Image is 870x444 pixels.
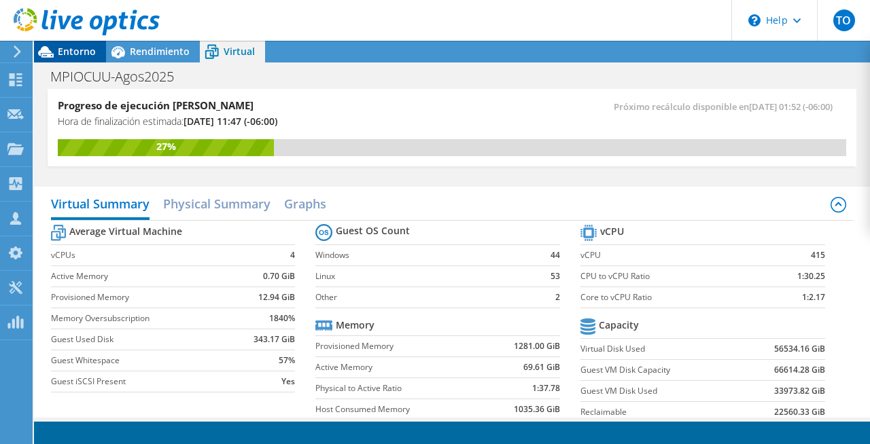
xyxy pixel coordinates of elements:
b: 1:30.25 [797,270,825,283]
b: 1035.36 GiB [514,403,560,416]
b: 415 [811,248,825,262]
label: Reclaimable [580,405,740,419]
h2: Physical Summary [163,190,271,217]
b: 12.94 GiB [258,291,295,304]
b: 1281.00 GiB [514,339,560,353]
label: Provisioned Memory [315,339,483,353]
b: 44 [551,248,560,262]
b: 1840% [269,312,295,325]
label: Guest VM Disk Used [580,384,740,398]
b: 33973.82 GiB [774,384,825,398]
label: CPU to vCPU Ratio [580,270,761,283]
b: 22560.33 GiB [774,405,825,419]
b: 69.61 GiB [523,360,560,374]
b: 57% [279,354,295,367]
label: Physical to Active Ratio [315,382,483,395]
label: Active Memory [51,270,237,283]
span: [DATE] 11:47 (-06:00) [184,115,277,128]
div: 27% [58,139,274,154]
label: Linux [315,270,538,283]
label: Host Consumed Memory [315,403,483,416]
label: Provisioned Memory [51,291,237,304]
h4: Hora de finalización estimada: [58,114,277,129]
b: 343.17 GiB [254,333,295,346]
label: Active Memory [315,360,483,374]
label: Other [315,291,538,304]
label: Guest iSCSI Present [51,375,237,388]
span: [DATE] 01:52 (-06:00) [749,100,833,113]
b: Memory [336,318,375,332]
span: Virtual [224,45,255,58]
b: Yes [281,375,295,388]
h1: MPIOCUU-Agos2025 [44,69,195,84]
b: 66614.28 GiB [774,363,825,377]
b: 1:37.78 [532,382,560,395]
label: Guest Used Disk [51,333,237,346]
label: vCPU [580,248,761,262]
b: 1:2.17 [802,291,825,304]
label: vCPUs [51,248,237,262]
span: Rendimiento [130,45,190,58]
b: Guest OS Count [336,224,410,238]
b: 0.70 GiB [263,270,295,283]
label: Memory Oversubscription [51,312,237,325]
span: TO [833,10,855,31]
b: vCPU [600,225,624,238]
b: 4 [290,248,295,262]
label: Guest VM Disk Capacity [580,363,740,377]
b: 2 [555,291,560,304]
b: Capacity [599,318,639,332]
span: Entorno [58,45,96,58]
b: 56534.16 GiB [774,342,825,356]
svg: \n [748,14,761,26]
label: Windows [315,248,538,262]
h2: Graphs [284,190,326,217]
label: Guest Whitespace [51,354,237,367]
h2: Virtual Summary [51,190,150,220]
label: Virtual Disk Used [580,342,740,356]
b: 53 [551,270,560,283]
label: Core to vCPU Ratio [580,291,761,304]
span: Próximo recálculo disponible en [614,100,839,113]
b: Average Virtual Machine [69,225,182,238]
